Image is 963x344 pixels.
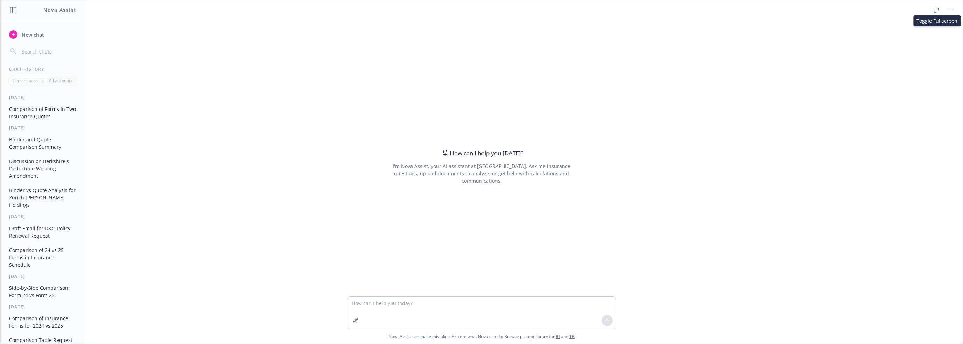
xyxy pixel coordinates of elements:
[1,125,84,131] div: [DATE]
[6,28,79,41] button: New chat
[6,282,79,301] button: Side-by-Side Comparison: Form 24 vs Form 25
[556,334,560,339] a: BI
[6,313,79,331] button: Comparison of Insurance Forms for 2024 vs 2025
[1,94,84,100] div: [DATE]
[3,329,960,344] span: Nova Assist can make mistakes. Explore what Nova can do: Browse prompt library for and
[569,334,575,339] a: TR
[6,223,79,241] button: Draft Email for D&O Policy Renewal Request
[13,78,44,84] p: Current account
[440,149,523,158] div: How can I help you [DATE]?
[913,15,961,26] div: Toggle Fullscreen
[20,47,76,56] input: Search chats
[6,244,79,271] button: Comparison of 24 vs 25 Forms in Insurance Schedule
[49,78,72,84] p: All accounts
[43,6,76,14] h1: Nova Assist
[6,134,79,153] button: Binder and Quote Comparison Summary
[1,273,84,279] div: [DATE]
[6,103,79,122] button: Comparison of Forms in Two Insurance Quotes
[20,31,44,38] span: New chat
[6,155,79,182] button: Discussion on Berkshire's Deductible Wording Amendment
[1,66,84,72] div: Chat History
[383,162,580,184] div: I'm Nova Assist, your AI assistant at [GEOGRAPHIC_DATA]. Ask me insurance questions, upload docum...
[1,213,84,219] div: [DATE]
[6,184,79,211] button: Binder vs Quote Analysis for Zurich [PERSON_NAME] Holdings
[1,304,84,310] div: [DATE]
